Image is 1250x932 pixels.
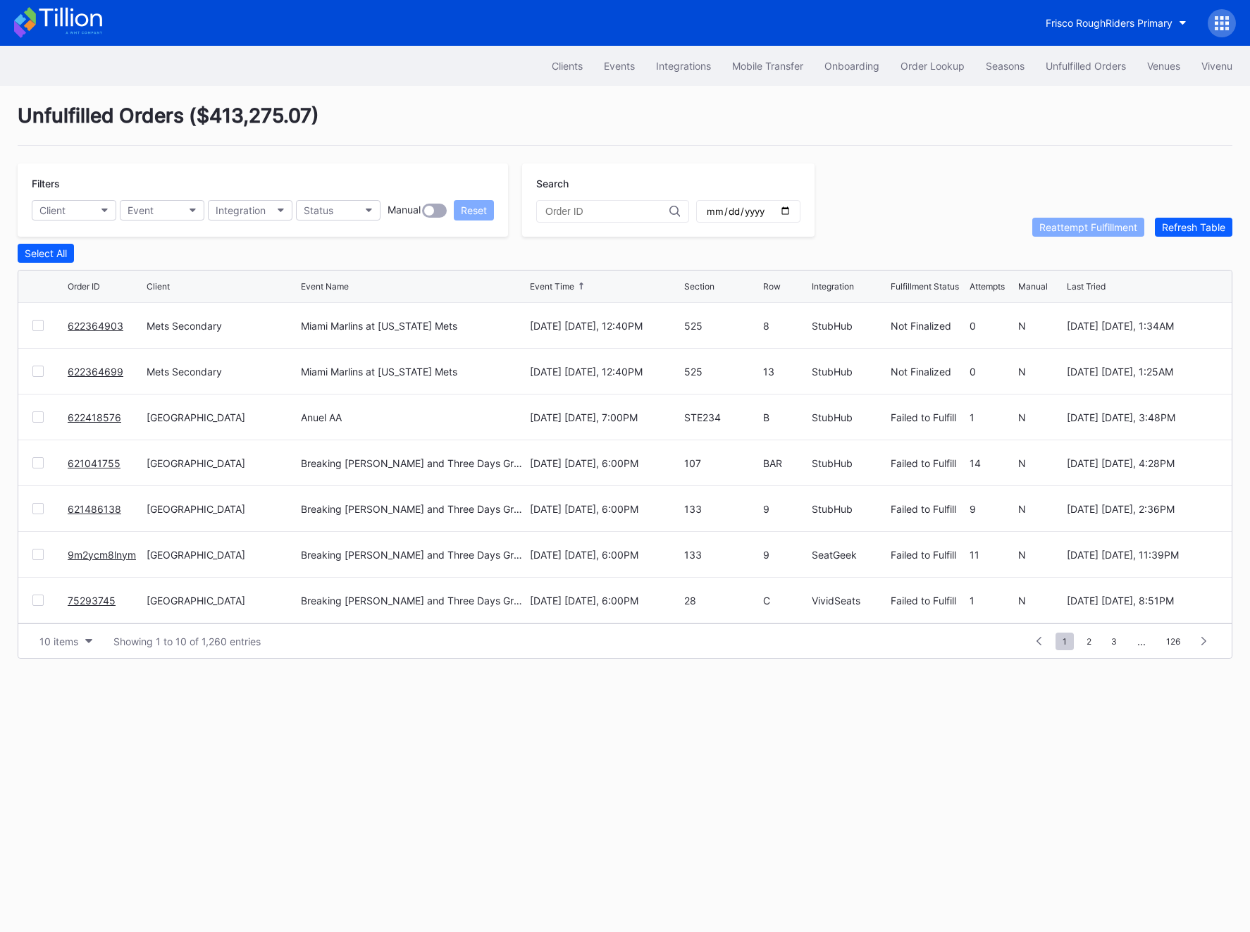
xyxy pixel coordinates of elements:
a: 621486138 [68,503,121,515]
div: 133 [684,503,760,515]
div: Order Lookup [901,60,965,72]
div: Miami Marlins at [US_STATE] Mets [301,320,457,332]
div: 1 [970,595,1015,607]
button: Integrations [645,53,722,79]
div: SeatGeek [812,549,887,561]
div: Failed to Fulfill [891,549,966,561]
div: StubHub [812,366,887,378]
button: 10 items [32,632,99,651]
div: [DATE] [DATE], 1:25AM [1067,366,1218,378]
div: Row [763,281,781,292]
div: 11 [970,549,1015,561]
div: Refresh Table [1162,221,1225,233]
div: Section [684,281,714,292]
div: 0 [970,320,1015,332]
button: Seasons [975,53,1035,79]
div: Clients [552,60,583,72]
div: Seasons [986,60,1025,72]
div: N [1018,320,1063,332]
div: StubHub [812,503,887,515]
button: Status [296,200,380,220]
div: Breaking [PERSON_NAME] and Three Days Grace [301,503,527,515]
button: Client [32,200,116,220]
div: BAR [763,457,808,469]
div: C [763,595,808,607]
button: Integration [208,200,292,220]
div: [DATE] [DATE], 6:00PM [530,549,681,561]
div: Event [128,204,154,216]
a: Events [593,53,645,79]
div: Attempts [970,281,1005,292]
button: Reset [454,200,494,220]
div: 10 items [39,635,78,647]
div: [GEOGRAPHIC_DATA] [147,549,297,561]
div: StubHub [812,320,887,332]
button: Reattempt Fulfillment [1032,218,1144,237]
div: Event Name [301,281,349,292]
div: Mets Secondary [147,320,297,332]
div: 0 [970,366,1015,378]
div: VividSeats [812,595,887,607]
div: [GEOGRAPHIC_DATA] [147,457,297,469]
div: 9 [970,503,1015,515]
div: 525 [684,366,760,378]
div: Mets Secondary [147,366,297,378]
div: N [1018,549,1063,561]
div: StubHub [812,411,887,423]
div: Select All [25,247,67,259]
div: 1 [970,411,1015,423]
div: [DATE] [DATE], 6:00PM [530,595,681,607]
div: 525 [684,320,760,332]
a: 621041755 [68,457,120,469]
button: Vivenu [1191,53,1243,79]
div: Breaking [PERSON_NAME] and Three Days Grace [301,549,527,561]
div: Filters [32,178,494,189]
div: Failed to Fulfill [891,595,966,607]
div: N [1018,595,1063,607]
button: Onboarding [814,53,890,79]
a: Mobile Transfer [722,53,814,79]
div: Events [604,60,635,72]
div: [DATE] [DATE], 8:51PM [1067,595,1218,607]
span: 3 [1104,633,1124,650]
div: Integration [216,204,266,216]
div: Mobile Transfer [732,60,803,72]
a: 622364699 [68,366,123,378]
div: [DATE] [DATE], 6:00PM [530,457,681,469]
div: N [1018,366,1063,378]
div: Failed to Fulfill [891,411,966,423]
div: Order ID [68,281,100,292]
input: Order ID [545,206,669,217]
div: Showing 1 to 10 of 1,260 entries [113,635,261,647]
div: [DATE] [DATE], 4:28PM [1067,457,1218,469]
div: Reattempt Fulfillment [1039,221,1137,233]
div: Fulfillment Status [891,281,959,292]
div: Breaking [PERSON_NAME] and Three Days Grace [301,457,527,469]
div: Anuel AA [301,411,342,423]
div: Client [147,281,170,292]
div: Failed to Fulfill [891,457,966,469]
div: [DATE] [DATE], 11:39PM [1067,549,1218,561]
div: Integrations [656,60,711,72]
button: Venues [1137,53,1191,79]
button: Clients [541,53,593,79]
button: Unfulfilled Orders [1035,53,1137,79]
div: Last Tried [1067,281,1106,292]
div: [GEOGRAPHIC_DATA] [147,411,297,423]
div: StubHub [812,457,887,469]
div: 9 [763,549,808,561]
div: [DATE] [DATE], 12:40PM [530,366,681,378]
div: Failed to Fulfill [891,503,966,515]
a: 75293745 [68,595,116,607]
div: Integration [812,281,854,292]
button: Order Lookup [890,53,975,79]
div: Reset [461,204,487,216]
div: 13 [763,366,808,378]
div: [DATE] [DATE], 6:00PM [530,503,681,515]
div: 8 [763,320,808,332]
div: Vivenu [1201,60,1232,72]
